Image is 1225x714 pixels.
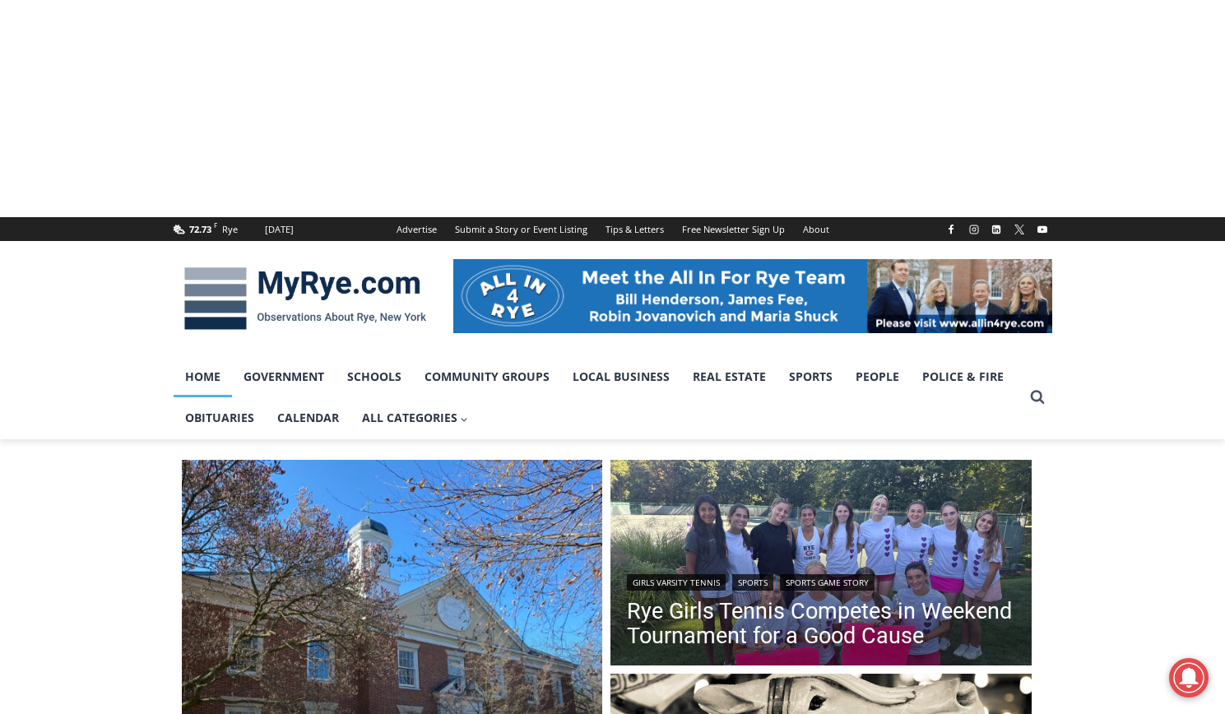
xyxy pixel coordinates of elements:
[911,356,1015,397] a: Police & Fire
[232,356,336,397] a: Government
[174,356,1023,439] nav: Primary Navigation
[610,460,1032,670] img: (PHOTO: The top Rye Girls Varsity Tennis team poses after the Georgia Williams Memorial Scholarsh...
[964,220,984,239] a: Instagram
[266,397,350,438] a: Calendar
[627,571,1015,591] div: | |
[561,356,681,397] a: Local Business
[596,217,673,241] a: Tips & Letters
[189,223,211,235] span: 72.73
[1009,220,1029,239] a: X
[941,220,961,239] a: Facebook
[610,460,1032,670] a: Read More Rye Girls Tennis Competes in Weekend Tournament for a Good Cause
[681,356,777,397] a: Real Estate
[387,217,446,241] a: Advertise
[673,217,794,241] a: Free Newsletter Sign Up
[336,356,413,397] a: Schools
[627,599,1015,648] a: Rye Girls Tennis Competes in Weekend Tournament for a Good Cause
[174,397,266,438] a: Obituaries
[1032,220,1052,239] a: YouTube
[780,574,875,591] a: Sports Game Story
[387,217,838,241] nav: Secondary Navigation
[627,574,726,591] a: Girls Varsity Tennis
[446,217,596,241] a: Submit a Story or Event Listing
[222,222,238,237] div: Rye
[986,220,1006,239] a: Linkedin
[174,256,437,341] img: MyRye.com
[174,356,232,397] a: Home
[1023,382,1052,412] button: View Search Form
[844,356,911,397] a: People
[350,397,480,438] a: All Categories
[265,222,294,237] div: [DATE]
[413,356,561,397] a: Community Groups
[214,220,217,229] span: F
[362,409,469,427] span: All Categories
[732,574,773,591] a: Sports
[777,356,844,397] a: Sports
[453,259,1052,333] img: All in for Rye
[794,217,838,241] a: About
